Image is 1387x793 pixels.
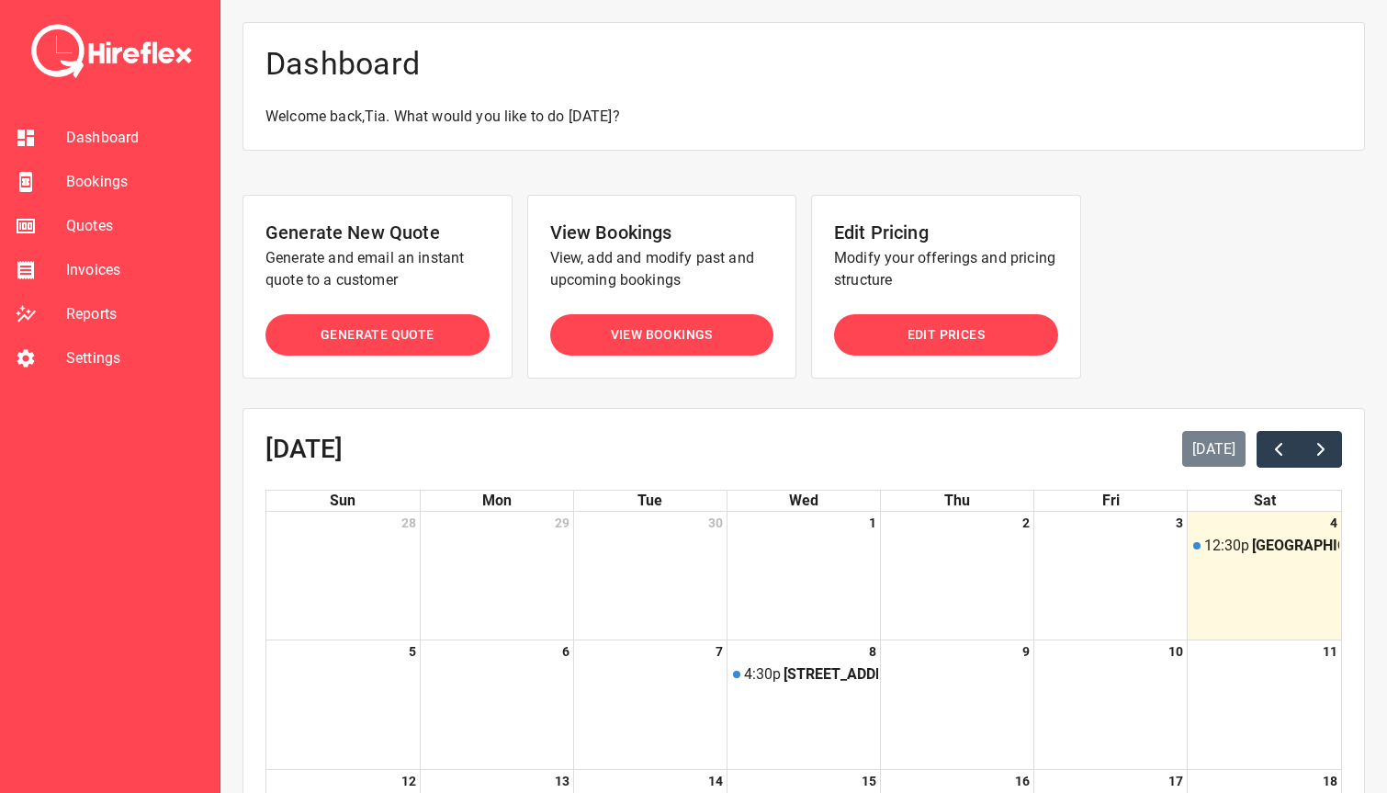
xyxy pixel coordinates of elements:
[326,491,359,511] a: Sunday
[634,491,666,511] a: Tuesday
[265,218,490,247] h6: Generate New Quote
[1188,640,1341,769] td: October 11, 2025
[551,512,573,534] a: September 29, 2025
[727,512,880,640] td: October 1, 2025
[66,127,205,149] span: Dashboard
[558,640,573,663] a: October 6, 2025
[551,770,573,792] a: October 13, 2025
[1299,431,1342,468] button: Next month
[1188,512,1341,640] td: October 4, 2025
[573,640,727,769] td: October 7, 2025
[265,106,1342,128] p: Welcome back, Tia . What would you like to do [DATE]?
[1172,512,1187,534] a: October 3, 2025
[266,512,420,640] td: September 28, 2025
[881,512,1034,640] td: October 2, 2025
[705,512,727,534] a: September 30, 2025
[727,640,880,769] td: October 8, 2025
[865,512,880,534] a: October 1, 2025
[420,640,573,769] td: October 6, 2025
[66,347,205,369] span: Settings
[834,247,1058,291] p: Modify your offerings and pricing structure
[1250,491,1280,511] a: Saturday
[1257,431,1300,468] button: Previous month
[321,323,434,346] span: Generate Quote
[908,323,985,346] span: Edit Prices
[479,491,515,511] a: Monday
[1165,640,1187,663] a: October 10, 2025
[265,247,490,291] p: Generate and email an instant quote to a customer
[398,512,420,534] a: September 28, 2025
[1319,640,1341,663] a: October 11, 2025
[1011,770,1033,792] a: October 16, 2025
[266,640,420,769] td: October 5, 2025
[573,512,727,640] td: September 30, 2025
[858,770,880,792] a: October 15, 2025
[1165,770,1187,792] a: October 17, 2025
[834,218,1058,247] h6: Edit Pricing
[1252,538,1339,554] div: [GEOGRAPHIC_DATA], [GEOGRAPHIC_DATA], [GEOGRAPHIC_DATA], [GEOGRAPHIC_DATA]
[1099,491,1123,511] a: Friday
[1034,512,1188,640] td: October 3, 2025
[66,171,205,193] span: Bookings
[705,770,727,792] a: October 14, 2025
[550,218,774,247] h6: View Bookings
[420,512,573,640] td: September 29, 2025
[1319,770,1341,792] a: October 18, 2025
[265,45,1342,84] h4: Dashboard
[405,640,420,663] a: October 5, 2025
[1182,431,1246,467] button: [DATE]
[881,640,1034,769] td: October 9, 2025
[1326,512,1341,534] a: October 4, 2025
[398,770,420,792] a: October 12, 2025
[265,435,343,464] h2: [DATE]
[744,666,781,683] div: 4:30p
[712,640,727,663] a: October 7, 2025
[66,303,205,325] span: Reports
[941,491,974,511] a: Thursday
[785,491,822,511] a: Wednesday
[1204,538,1249,554] div: 12:30p
[1019,512,1033,534] a: October 2, 2025
[1034,640,1188,769] td: October 10, 2025
[784,666,878,683] div: [STREET_ADDRESS]
[550,247,774,291] p: View, add and modify past and upcoming bookings
[611,323,713,346] span: View Bookings
[66,215,205,237] span: Quotes
[1019,640,1033,663] a: October 9, 2025
[865,640,880,663] a: October 8, 2025
[66,259,205,281] span: Invoices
